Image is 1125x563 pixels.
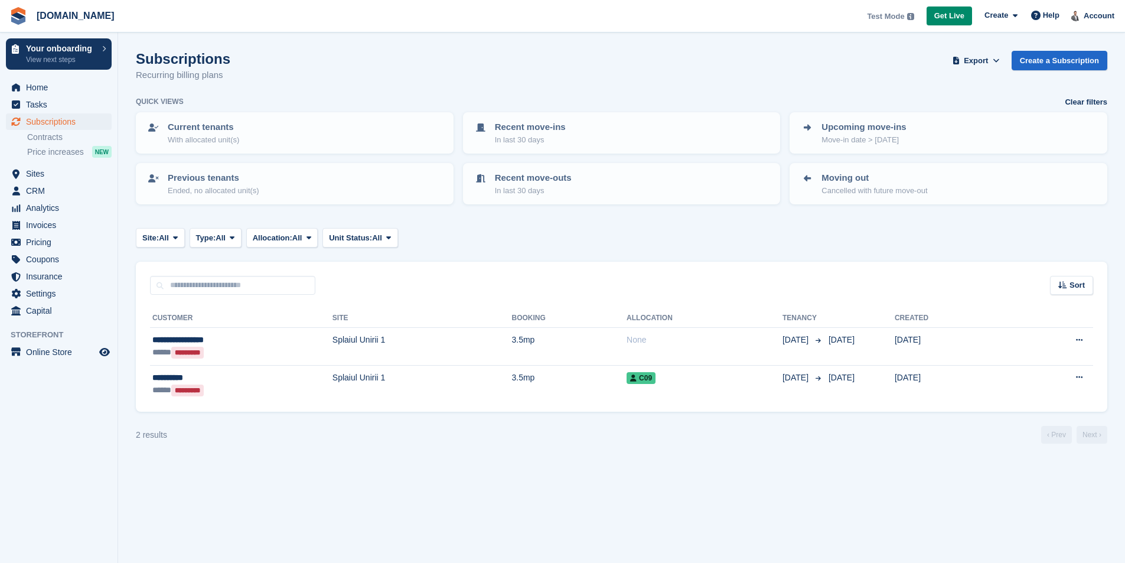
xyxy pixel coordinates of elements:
a: Create a Subscription [1012,51,1107,70]
span: Subscriptions [26,113,97,130]
span: [DATE] [829,335,855,344]
a: Upcoming move-ins Move-in date > [DATE] [791,113,1106,152]
div: NEW [92,146,112,158]
p: In last 30 days [495,185,572,197]
span: Analytics [26,200,97,216]
span: Unit Status: [329,232,372,244]
span: Test Mode [867,11,904,22]
span: Site: [142,232,159,244]
a: menu [6,251,112,268]
span: Type: [196,232,216,244]
span: Price increases [27,147,84,158]
a: menu [6,200,112,216]
span: Sites [26,165,97,182]
a: menu [6,302,112,319]
th: Customer [150,309,332,328]
p: Moving out [821,171,927,185]
a: Recent move-outs In last 30 days [464,164,780,203]
button: Export [950,51,1002,70]
nav: Page [1039,426,1110,444]
a: Previous [1041,426,1072,444]
div: 2 results [136,429,167,441]
p: Your onboarding [26,44,96,53]
a: Recent move-ins In last 30 days [464,113,780,152]
span: Home [26,79,97,96]
a: menu [6,165,112,182]
img: icon-info-grey-7440780725fd019a000dd9b08b2336e03edf1995a4989e88bcd33f0948082b44.svg [907,13,914,20]
img: stora-icon-8386f47178a22dfd0bd8f6a31ec36ba5ce8667c1dd55bd0f319d3a0aa187defe.svg [9,7,27,25]
p: View next steps [26,54,96,65]
td: [DATE] [895,365,1009,402]
a: menu [6,79,112,96]
span: Help [1043,9,1059,21]
span: C09 [627,372,656,384]
button: Unit Status: All [322,228,397,248]
span: [DATE] [829,373,855,382]
a: [DOMAIN_NAME] [32,6,119,25]
span: Tasks [26,96,97,113]
th: Tenancy [782,309,824,328]
img: Ionut Grigorescu [1070,9,1082,21]
p: Previous tenants [168,171,259,185]
p: Recurring billing plans [136,69,230,82]
span: CRM [26,183,97,199]
a: menu [6,344,112,360]
span: Storefront [11,329,118,341]
a: Your onboarding View next steps [6,38,112,70]
span: [DATE] [782,372,811,384]
td: Splaiul Unirii 1 [332,328,512,366]
h6: Quick views [136,96,184,107]
td: 3.5mp [511,328,627,366]
span: All [159,232,169,244]
td: Splaiul Unirii 1 [332,365,512,402]
span: Capital [26,302,97,319]
a: menu [6,183,112,199]
span: Get Live [934,10,964,22]
p: Ended, no allocated unit(s) [168,185,259,197]
a: Current tenants With allocated unit(s) [137,113,452,152]
button: Allocation: All [246,228,318,248]
a: menu [6,96,112,113]
span: All [216,232,226,244]
span: Settings [26,285,97,302]
a: Price increases NEW [27,145,112,158]
span: Online Store [26,344,97,360]
th: Booking [511,309,627,328]
p: Upcoming move-ins [821,121,906,134]
div: None [627,334,782,346]
th: Allocation [627,309,782,328]
span: Create [984,9,1008,21]
span: Export [964,55,988,67]
span: Allocation: [253,232,292,244]
a: menu [6,285,112,302]
a: menu [6,217,112,233]
a: Moving out Cancelled with future move-out [791,164,1106,203]
span: Sort [1069,279,1085,291]
a: menu [6,113,112,130]
p: Recent move-ins [495,121,566,134]
a: Previous tenants Ended, no allocated unit(s) [137,164,452,203]
span: Coupons [26,251,97,268]
th: Created [895,309,1009,328]
span: Account [1084,10,1114,22]
a: Contracts [27,132,112,143]
a: Get Live [927,6,972,26]
td: 3.5mp [511,365,627,402]
span: Invoices [26,217,97,233]
a: menu [6,234,112,250]
a: Preview store [97,345,112,359]
p: Recent move-outs [495,171,572,185]
span: All [372,232,382,244]
span: Pricing [26,234,97,250]
th: Site [332,309,512,328]
a: menu [6,268,112,285]
p: Move-in date > [DATE] [821,134,906,146]
span: Insurance [26,268,97,285]
span: All [292,232,302,244]
a: Next [1077,426,1107,444]
p: With allocated unit(s) [168,134,239,146]
td: [DATE] [895,328,1009,366]
p: In last 30 days [495,134,566,146]
a: Clear filters [1065,96,1107,108]
h1: Subscriptions [136,51,230,67]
